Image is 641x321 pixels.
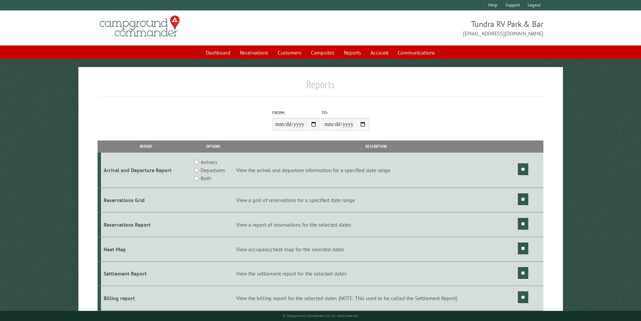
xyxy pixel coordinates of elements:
[235,286,517,311] td: View the billing report for the selected dates (NOTE: This used to be called the Settlement Report)
[235,153,517,188] td: View the arrival and departure information for a specified date range
[201,166,225,174] label: Departures
[235,261,517,286] td: View the settlement report for the selected dates
[98,13,182,39] img: Campground Commander
[101,153,191,188] td: Arrival and Departure Report
[283,314,359,318] small: © Campground Commander LLC. All rights reserved.
[201,158,217,166] label: Arrivals
[101,140,191,152] th: Report
[191,140,235,152] th: Options
[235,212,517,237] td: View a report of reservations for the selected dates
[340,46,365,59] a: Reports
[321,19,544,37] span: Tundra RV Park & Bar [EMAIL_ADDRESS][DOMAIN_NAME]
[202,46,235,59] a: Dashboard
[101,261,191,286] td: Settlement Report
[274,46,306,59] a: Customers
[101,188,191,213] td: Reservations Grid
[235,188,517,213] td: View a grid of reservations for a specified date range
[101,212,191,237] td: Reservations Report
[307,46,339,59] a: Campsites
[394,46,439,59] a: Communications
[201,174,211,182] label: Both
[366,46,392,59] a: Account
[236,46,272,59] a: Reservations
[235,237,517,261] td: View occupancy heat map for the selected dates
[98,78,544,96] h1: Reports
[101,237,191,261] td: Heat Map
[235,140,517,152] th: Description
[321,109,369,116] label: To:
[101,286,191,311] td: Billing report
[272,109,320,116] label: From:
